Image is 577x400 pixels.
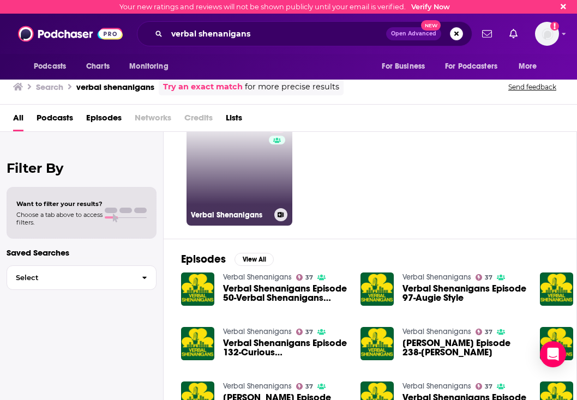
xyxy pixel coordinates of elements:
[402,284,527,302] a: Verbal Shenanigans Episode 97-Augie Style
[86,109,122,131] a: Episodes
[135,109,171,131] span: Networks
[187,120,292,226] a: 37Verbal Shenanigans
[485,384,492,389] span: 37
[382,59,425,74] span: For Business
[181,272,214,306] img: Verbal Shenanigans Episode 50-Verbal Shenanigans Turns 50
[18,23,123,44] img: Podchaser - Follow, Share and Rate Podcasts
[137,21,472,46] div: Search podcasts, credits, & more...
[402,381,471,391] a: Verbal Shenanigans
[296,329,314,335] a: 37
[505,82,560,92] button: Send feedback
[305,384,313,389] span: 37
[445,59,497,74] span: For Podcasters
[411,3,450,11] a: Verify Now
[296,383,314,390] a: 37
[122,56,182,77] button: open menu
[540,272,573,306] img: Verbal Shenanigans Episode 218-J FLo
[402,338,527,357] a: Verbal Shenanigans Episode 238-Philip Sahagun
[535,22,559,46] span: Logged in as B_Tucker
[7,274,133,281] span: Select
[86,59,110,74] span: Charts
[37,109,73,131] a: Podcasts
[184,109,213,131] span: Credits
[476,383,493,390] a: 37
[305,275,313,280] span: 37
[402,327,471,336] a: Verbal Shenanigans
[7,160,157,176] h2: Filter By
[485,330,492,335] span: 37
[245,81,339,93] span: for more precise results
[226,109,242,131] a: Lists
[119,3,450,11] div: Your new ratings and reviews will not be shown publicly until your email is verified.
[550,22,559,31] svg: Email not verified
[360,327,394,360] img: Verbal Shenanigans Episode 238-Philip Sahagun
[191,210,270,220] h3: Verbal Shenanigans
[374,56,438,77] button: open menu
[16,211,103,226] span: Choose a tab above to access filters.
[360,272,394,306] img: Verbal Shenanigans Episode 97-Augie Style
[421,20,441,31] span: New
[391,31,436,37] span: Open Advanced
[223,338,347,357] a: Verbal Shenanigans Episode 132-Curious George
[478,25,496,43] a: Show notifications dropdown
[386,27,441,40] button: Open AdvancedNew
[235,253,274,266] button: View All
[223,284,347,302] a: Verbal Shenanigans Episode 50-Verbal Shenanigans Turns 50
[511,56,551,77] button: open menu
[16,200,103,208] span: Want to filter your results?
[535,22,559,46] button: Show profile menu
[505,25,522,43] a: Show notifications dropdown
[163,81,243,93] a: Try an exact match
[476,329,493,335] a: 37
[223,338,347,357] span: Verbal Shenanigans Episode 132-Curious [PERSON_NAME]
[26,56,80,77] button: open menu
[402,272,471,282] a: Verbal Shenanigans
[181,252,226,266] h2: Episodes
[535,22,559,46] img: User Profile
[223,272,292,282] a: Verbal Shenanigans
[181,327,214,360] img: Verbal Shenanigans Episode 132-Curious George
[519,59,537,74] span: More
[476,274,493,281] a: 37
[167,25,386,43] input: Search podcasts, credits, & more...
[223,327,292,336] a: Verbal Shenanigans
[34,59,66,74] span: Podcasts
[540,327,573,360] img: Verbal Shenanigans Episode 256-Magic Wheelchair
[296,274,314,281] a: 37
[76,82,154,92] h3: verbal shenanigans
[485,275,492,280] span: 37
[129,59,168,74] span: Monitoring
[305,330,313,335] span: 37
[540,341,566,367] div: Open Intercom Messenger
[438,56,513,77] button: open menu
[79,56,116,77] a: Charts
[13,109,23,131] a: All
[36,82,63,92] h3: Search
[181,252,274,266] a: EpisodesView All
[402,338,527,357] span: [PERSON_NAME] Episode 238-[PERSON_NAME]
[223,381,292,391] a: Verbal Shenanigans
[7,247,157,258] p: Saved Searches
[7,265,157,290] button: Select
[269,124,285,133] a: 37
